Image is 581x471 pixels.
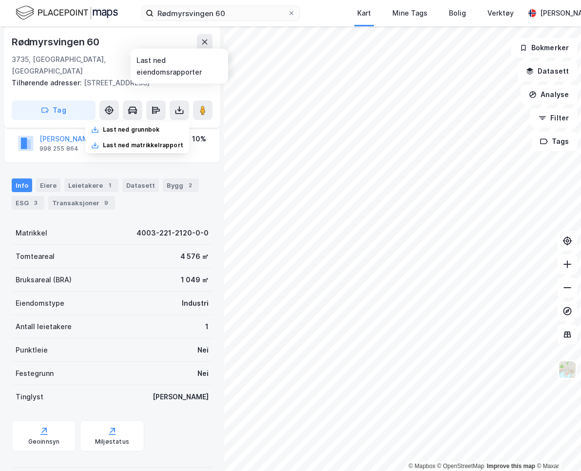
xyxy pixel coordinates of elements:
[532,424,581,471] iframe: Chat Widget
[180,251,209,262] div: 4 576 ㎡
[197,344,209,356] div: Nei
[101,198,111,208] div: 9
[16,391,43,403] div: Tinglyst
[437,463,484,470] a: OpenStreetMap
[521,85,577,104] button: Analyse
[530,108,577,128] button: Filter
[357,7,371,19] div: Kart
[64,178,118,192] div: Leietakere
[16,321,72,333] div: Antall leietakere
[153,391,209,403] div: [PERSON_NAME]
[163,54,213,77] div: Skien, 221/2120
[154,6,288,20] input: Søk på adresse, matrikkel, gårdeiere, leietakere eller personer
[12,34,101,50] div: Rødmyrsvingen 60
[532,132,577,151] button: Tags
[518,61,577,81] button: Datasett
[16,4,118,21] img: logo.f888ab2527a4732fd821a326f86c7f29.svg
[185,180,195,190] div: 2
[16,227,47,239] div: Matrikkel
[392,7,427,19] div: Mine Tags
[103,141,183,149] div: Last ned matrikkelrapport
[103,126,159,134] div: Last ned grunnbok
[449,7,466,19] div: Bolig
[31,198,40,208] div: 3
[12,77,205,89] div: [STREET_ADDRESS]
[163,178,199,192] div: Bygg
[12,78,84,87] span: Tilhørende adresser:
[122,178,159,192] div: Datasett
[16,344,48,356] div: Punktleie
[16,368,54,379] div: Festegrunn
[12,100,96,120] button: Tag
[487,463,535,470] a: Improve this map
[197,368,209,379] div: Nei
[16,274,72,286] div: Bruksareal (BRA)
[182,297,209,309] div: Industri
[16,251,55,262] div: Tomteareal
[487,7,514,19] div: Verktøy
[12,178,32,192] div: Info
[205,321,209,333] div: 1
[12,196,44,210] div: ESG
[192,133,206,145] div: 10%
[12,54,163,77] div: 3735, [GEOGRAPHIC_DATA], [GEOGRAPHIC_DATA]
[95,438,129,446] div: Miljøstatus
[136,227,209,239] div: 4003-221-2120-0-0
[558,360,577,379] img: Z
[511,38,577,58] button: Bokmerker
[28,438,60,446] div: Geoinnsyn
[39,145,78,153] div: 998 255 864
[36,178,60,192] div: Eiere
[48,196,115,210] div: Transaksjoner
[105,180,115,190] div: 1
[181,274,209,286] div: 1 049 ㎡
[408,463,435,470] a: Mapbox
[16,297,64,309] div: Eiendomstype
